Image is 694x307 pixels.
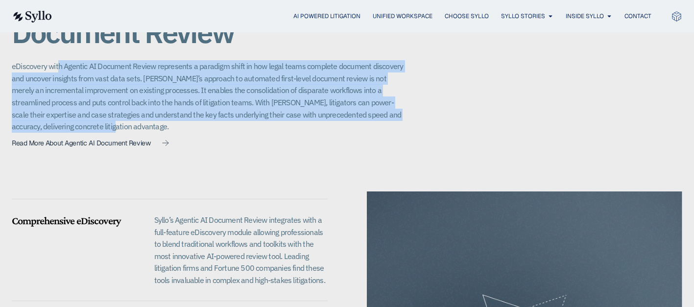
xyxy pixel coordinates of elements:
span: Read More About Agentic AI Document Review [12,140,150,146]
nav: Menu [72,12,651,21]
a: Unified Workspace [373,12,432,21]
a: AI Powered Litigation [293,12,360,21]
a: Contact [624,12,651,21]
p: eDiscovery with Agentic AI Document Review represents a paradigm shift in how legal teams complet... [12,60,404,133]
div: Menu Toggle [72,12,651,21]
img: syllo [12,11,52,23]
a: Inside Syllo [566,12,604,21]
a: Read More About Agentic AI Document Review [12,140,169,147]
h5: Comprehensive eDiscovery [12,214,142,227]
p: Syllo’s Agentic AI Document Review integrates with a full-feature eDiscovery module allowing prof... [154,214,328,286]
a: Choose Syllo [445,12,489,21]
a: Syllo Stories [501,12,545,21]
